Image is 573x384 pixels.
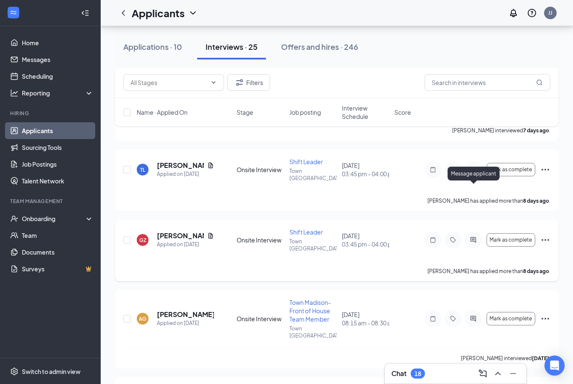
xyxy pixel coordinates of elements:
[289,158,323,165] span: Shift Leader
[9,8,18,17] svg: WorkstreamLogo
[281,41,358,52] div: Offers and hires · 246
[210,79,217,86] svg: ChevronDown
[22,244,94,260] a: Documents
[289,108,321,116] span: Job posting
[10,89,18,97] svg: Analysis
[523,268,549,274] b: 8 days ago
[427,197,550,204] p: [PERSON_NAME] has applied more than .
[140,166,145,173] div: TL
[478,369,488,379] svg: ComposeMessage
[414,370,421,377] div: 18
[22,214,86,223] div: Onboarding
[123,41,182,52] div: Applications · 10
[139,237,146,244] div: GZ
[157,310,214,319] h5: [PERSON_NAME]
[394,108,411,116] span: Score
[157,240,214,249] div: Applied on [DATE]
[22,139,94,156] a: Sourcing Tools
[289,238,337,252] p: Town [GEOGRAPHIC_DATA]
[237,165,284,174] div: Onsite Interview
[487,163,535,176] button: Mark as complete
[22,260,94,277] a: SurveysCrown
[544,356,565,376] div: Open Intercom Messenger
[132,6,185,20] h1: Applicants
[540,235,550,245] svg: Ellipses
[227,74,270,91] button: Filter Filters
[461,355,550,362] p: [PERSON_NAME] interviewed .
[289,228,323,236] span: Shift Leader
[207,232,214,239] svg: Document
[22,156,94,173] a: Job Postings
[22,367,81,376] div: Switch to admin view
[22,89,94,97] div: Reporting
[10,110,92,117] div: Hiring
[428,315,438,322] svg: Note
[22,122,94,139] a: Applicants
[448,167,500,180] div: Message applicant
[428,166,438,173] svg: Note
[487,312,535,325] button: Mark as complete
[130,78,207,87] input: All Stages
[139,315,146,322] div: AG
[342,170,389,178] span: 03:45 pm - 04:00 pm
[448,166,458,173] svg: Tag
[157,319,214,327] div: Applied on [DATE]
[22,34,94,51] a: Home
[137,108,188,116] span: Name · Applied On
[506,367,520,380] button: Minimize
[490,167,532,173] span: Mark as complete
[188,8,198,18] svg: ChevronDown
[523,198,549,204] b: 8 days ago
[237,236,284,244] div: Onsite Interview
[342,319,389,327] span: 08:15 am - 08:30 am
[508,8,518,18] svg: Notifications
[487,233,535,247] button: Mark as complete
[207,162,214,169] svg: Document
[527,8,537,18] svg: QuestionInfo
[10,367,18,376] svg: Settings
[342,104,389,121] span: Interview Schedule
[22,173,94,189] a: Talent Network
[532,355,549,361] b: [DATE]
[289,299,331,323] span: Town Madison-Front of House Team Member
[391,369,406,378] h3: Chat
[491,367,505,380] button: ChevronUp
[10,198,92,205] div: Team Management
[289,325,337,339] p: Town [GEOGRAPHIC_DATA]
[22,68,94,85] a: Scheduling
[342,232,389,248] div: [DATE]
[490,316,532,322] span: Mark as complete
[342,310,389,327] div: [DATE]
[468,166,478,173] svg: ActiveChat
[342,161,389,178] div: [DATE]
[342,240,389,248] span: 03:45 pm - 04:00 pm
[508,369,518,379] svg: Minimize
[234,77,245,88] svg: Filter
[425,74,550,91] input: Search in interviews
[237,314,284,323] div: Onsite Interview
[206,41,258,52] div: Interviews · 25
[427,268,550,275] p: [PERSON_NAME] has applied more than .
[540,314,550,324] svg: Ellipses
[237,108,253,116] span: Stage
[540,165,550,175] svg: Ellipses
[22,227,94,244] a: Team
[468,315,478,322] svg: ActiveChat
[289,168,337,182] p: Town [GEOGRAPHIC_DATA]
[548,9,552,16] div: JJ
[157,231,204,240] h5: [PERSON_NAME]
[448,237,458,243] svg: Tag
[157,170,214,178] div: Applied on [DATE]
[448,315,458,322] svg: Tag
[428,237,438,243] svg: Note
[81,9,89,17] svg: Collapse
[493,369,503,379] svg: ChevronUp
[468,237,478,243] svg: ActiveChat
[476,367,490,380] button: ComposeMessage
[118,8,128,18] svg: ChevronLeft
[536,79,543,86] svg: MagnifyingGlass
[157,161,204,170] h5: [PERSON_NAME]
[10,214,18,223] svg: UserCheck
[490,237,532,243] span: Mark as complete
